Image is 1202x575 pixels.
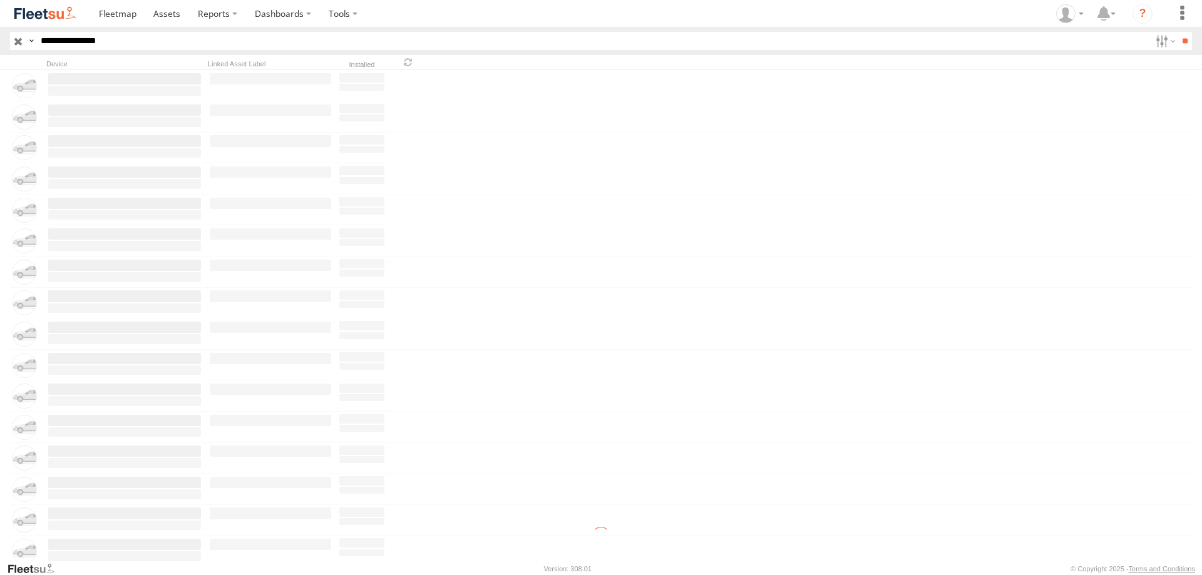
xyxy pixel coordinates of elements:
div: Installed [338,62,386,68]
label: Search Filter Options [1151,32,1178,50]
div: Version: 308.01 [544,565,592,572]
div: Linked Asset Label [208,59,333,68]
div: Muhammad Babar Raza [1052,4,1088,23]
div: Device [46,59,203,68]
a: Terms and Conditions [1129,565,1195,572]
span: Refresh [401,56,416,68]
div: © Copyright 2025 - [1071,565,1195,572]
label: Search Query [26,32,36,50]
i: ? [1133,4,1153,24]
img: fleetsu-logo-horizontal.svg [13,5,78,22]
a: Visit our Website [7,562,64,575]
